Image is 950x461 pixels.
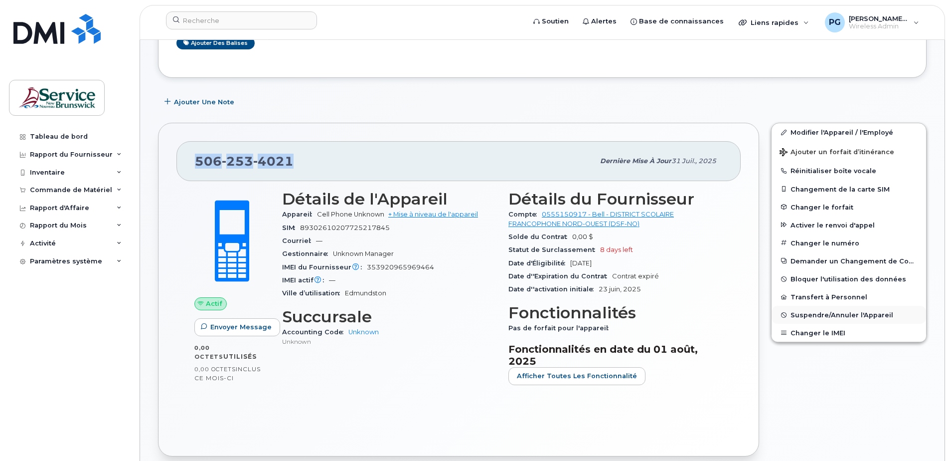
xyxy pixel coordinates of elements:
[542,16,569,26] span: Soutien
[508,246,600,253] span: Statut de Surclassement
[282,308,496,326] h3: Succursale
[772,123,926,141] a: Modifier l'Appareil / l'Employé
[194,344,223,360] span: 0,00 Octets
[333,250,394,257] span: Unknown Manager
[508,211,542,218] span: Compte
[176,37,255,49] a: Ajouter des balises
[732,12,816,32] div: Liens rapides
[508,272,612,280] span: Date d''Expiration du Contrat
[572,233,593,240] span: 0,00 $
[780,148,894,158] span: Ajouter un forfait d’itinérance
[329,276,335,284] span: —
[829,16,841,28] span: PG
[772,162,926,180] button: Réinitialiser boîte vocale
[345,289,386,297] span: Edmundston
[508,324,614,332] span: Pas de forfait pour l'appareil
[576,11,624,31] a: Alertes
[282,237,316,244] span: Courriel
[791,203,853,211] span: Changer le forfait
[772,234,926,252] button: Changer le numéro
[772,306,926,324] button: Suspendre/Annuler l'Appareil
[818,12,926,32] div: Pelletier, Geneviève (DSF-NO)
[348,328,379,336] a: Unknown
[671,157,716,165] span: 31 juil., 2025
[600,246,633,253] span: 8 days left
[508,259,570,267] span: Date d'Éligibilité
[222,154,253,169] span: 253
[639,16,724,26] span: Base de connaissances
[282,337,496,346] p: Unknown
[599,285,641,293] span: 23 juin, 2025
[388,211,478,218] a: + Mise à niveau de l'appareil
[772,141,926,162] button: Ajouter un forfait d’itinérance
[772,324,926,342] button: Changer le IMEI
[849,22,909,30] span: Wireless Admin
[772,216,926,234] button: Activer le renvoi d'appel
[210,322,272,332] span: Envoyer Message
[317,211,384,218] span: Cell Phone Unknown
[508,367,645,385] button: Afficher Toutes les Fonctionnalité
[174,97,234,107] span: Ajouter une Note
[367,263,434,271] span: 353920965969464
[772,252,926,270] button: Demander un Changement de Compte
[223,353,257,360] span: utilisés
[591,16,617,26] span: Alertes
[849,14,909,22] span: [PERSON_NAME] (DSF-NO)
[158,93,243,111] button: Ajouter une Note
[508,233,572,240] span: Solde du Contrat
[206,299,222,308] span: Actif
[282,211,317,218] span: Appareil
[195,154,294,169] span: 506
[600,157,671,165] span: Dernière mise à jour
[772,270,926,288] button: Bloquer l'utilisation des données
[517,371,637,381] span: Afficher Toutes les Fonctionnalité
[772,288,926,306] button: Transfert à Personnel
[166,11,317,29] input: Recherche
[508,285,599,293] span: Date d''activation initiale
[282,190,496,208] h3: Détails de l'Appareil
[772,180,926,198] button: Changement de la carte SIM
[612,272,659,280] span: Contrat expiré
[282,276,329,284] span: IMEI actif
[194,366,236,373] span: 0,00 Octets
[282,263,367,271] span: IMEI du Fournisseur
[316,237,322,244] span: —
[194,365,261,382] span: inclus ce mois-ci
[282,250,333,257] span: Gestionnaire
[791,311,893,319] span: Suspendre/Annuler l'Appareil
[300,224,390,231] span: 89302610207725217845
[508,211,674,227] a: 0555150917 - Bell - DISTRICT SCOLAIRE FRANCOPHONE NORD-OUEST (DSF-NO)
[791,221,875,229] span: Activer le renvoi d'appel
[508,190,723,208] h3: Détails du Fournisseur
[253,154,294,169] span: 4021
[282,328,348,336] span: Accounting Code
[508,304,723,322] h3: Fonctionnalités
[570,259,592,267] span: [DATE]
[624,11,731,31] a: Base de connaissances
[772,198,926,216] button: Changer le forfait
[282,224,300,231] span: SIM
[282,289,345,297] span: Ville d’utilisation
[194,318,280,336] button: Envoyer Message
[526,11,576,31] a: Soutien
[508,343,723,367] h3: Fonctionnalités en date du 01 août, 2025
[751,18,798,26] span: Liens rapides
